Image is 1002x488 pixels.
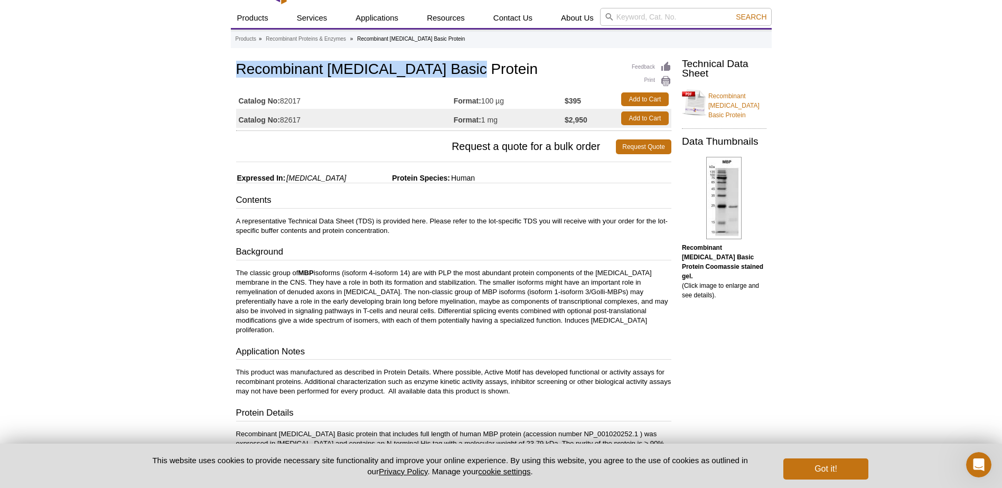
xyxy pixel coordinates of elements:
[706,157,742,239] img: Recombinant Myelin Basic Protein Coomassie gel
[134,455,766,477] p: This website uses cookies to provide necessary site functionality and improve your online experie...
[298,269,314,277] strong: MBP
[236,429,671,458] p: Recombinant [MEDICAL_DATA] Basic protein that includes full length of human MBP protein (accessio...
[236,139,616,154] span: Request a quote for a bulk order
[236,174,286,182] span: Expressed In:
[266,34,346,44] a: Recombinant Proteins & Enzymes
[357,36,465,42] li: Recombinant [MEDICAL_DATA] Basic Protein
[616,139,671,154] a: Request Quote
[682,243,766,300] p: (Click image to enlarge and see details).
[231,8,275,28] a: Products
[350,36,353,42] li: »
[239,115,280,125] strong: Catalog No:
[239,96,280,106] strong: Catalog No:
[454,96,481,106] strong: Format:
[291,8,334,28] a: Services
[682,59,766,78] h2: Technical Data Sheet
[236,109,454,128] td: 82617
[565,115,587,125] strong: $2,950
[621,111,669,125] a: Add to Cart
[236,246,671,260] h3: Background
[454,90,565,109] td: 100 µg
[555,8,600,28] a: About Us
[259,36,262,42] li: »
[349,8,405,28] a: Applications
[348,174,450,182] span: Protein Species:
[236,61,671,79] h1: Recombinant [MEDICAL_DATA] Basic Protein
[236,268,671,335] p: The classic group of isoforms (isoform 4-isoform 14) are with PLP the most abundant protein compo...
[236,90,454,109] td: 82017
[454,115,481,125] strong: Format:
[236,368,671,396] p: This product was manufactured as described in Protein Details. Where possible, Active Motif has d...
[478,467,530,476] button: cookie settings
[286,174,346,182] i: [MEDICAL_DATA]
[236,217,671,236] p: A representative Technical Data Sheet (TDS) is provided here. Please refer to the lot-specific TD...
[600,8,772,26] input: Keyword, Cat. No.
[966,452,991,477] iframe: Intercom live chat
[236,34,256,44] a: Products
[454,109,565,128] td: 1 mg
[682,137,766,146] h2: Data Thumbnails
[236,407,671,421] h3: Protein Details
[783,458,868,480] button: Got it!
[420,8,471,28] a: Resources
[733,12,770,22] button: Search
[379,467,427,476] a: Privacy Policy
[236,345,671,360] h3: Application Notes
[632,61,671,73] a: Feedback
[565,96,581,106] strong: $395
[682,244,763,280] b: Recombinant [MEDICAL_DATA] Basic Protein Coomassie stained gel.
[450,174,475,182] span: Human
[621,92,669,106] a: Add to Cart
[487,8,539,28] a: Contact Us
[632,76,671,87] a: Print
[236,194,671,209] h3: Contents
[682,85,766,120] a: Recombinant [MEDICAL_DATA] Basic Protein
[736,13,766,21] span: Search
